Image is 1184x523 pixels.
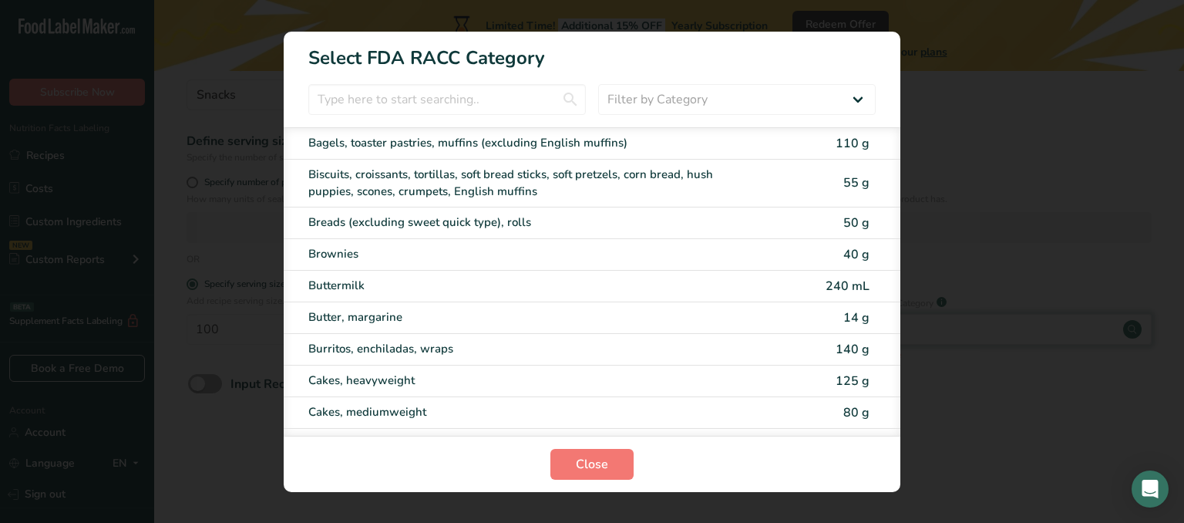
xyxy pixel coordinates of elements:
div: Butter, margarine [308,309,746,326]
span: 80 g [843,404,869,421]
div: Brownies [308,245,746,263]
span: 140 g [836,341,869,358]
input: Type here to start searching.. [308,84,586,115]
div: Cakes, heavyweight [308,372,746,390]
button: Close [550,449,634,480]
div: Open Intercom Messenger [1132,471,1169,508]
span: 110 g [836,135,869,152]
div: Cakes, lightweight (angel food, chiffon, or sponge cake without icing or filling) [308,435,746,453]
div: Burritos, enchiladas, wraps [308,340,746,358]
div: Breads (excluding sweet quick type), rolls [308,214,746,231]
div: Cakes, mediumweight [308,403,746,421]
div: Bagels, toaster pastries, muffins (excluding English muffins) [308,134,746,152]
span: Close [576,455,608,474]
span: 14 g [843,309,869,326]
div: Biscuits, croissants, tortillas, soft bread sticks, soft pretzels, corn bread, hush puppies, scon... [308,166,746,201]
span: 50 g [843,214,869,231]
span: 55 g [843,174,869,191]
span: 240 mL [826,278,869,295]
span: 40 g [843,246,869,263]
h1: Select FDA RACC Category [284,32,900,72]
div: Buttermilk [308,277,746,295]
span: 125 g [836,373,869,390]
